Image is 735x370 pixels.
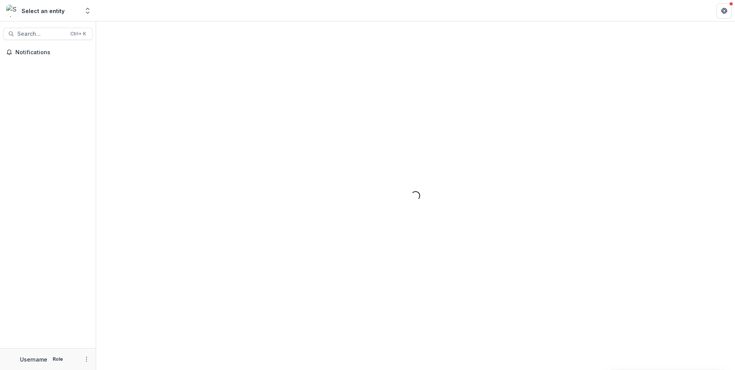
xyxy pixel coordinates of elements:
button: Search... [3,28,93,40]
div: Ctrl + K [69,30,88,38]
img: Select an entity [6,5,18,17]
span: Search... [17,31,66,37]
div: Select an entity [22,7,65,15]
button: Notifications [3,46,93,58]
button: Get Help [717,3,732,18]
p: Role [50,356,65,363]
button: More [82,355,91,364]
p: Username [20,355,47,363]
span: Notifications [15,49,90,56]
button: Open entity switcher [82,3,93,18]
